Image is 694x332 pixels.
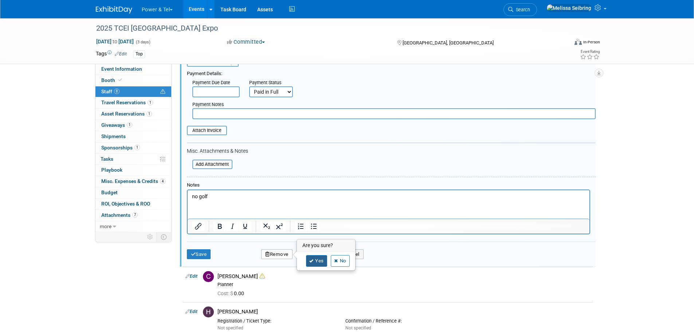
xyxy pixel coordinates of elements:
div: Registration / Ticket Type: [217,318,334,324]
div: Event Rating [580,50,600,54]
a: Attachments7 [95,210,171,221]
div: Top [133,50,145,58]
a: Sponsorships1 [95,142,171,153]
td: Personalize Event Tab Strip [144,232,157,242]
button: Italic [226,221,239,231]
div: Notes [187,182,590,188]
a: Misc. Expenses & Credits4 [95,176,171,187]
span: Not specified [217,325,243,331]
a: No [331,255,350,267]
span: Travel Reservations [101,99,153,105]
span: Potential Scheduling Conflict -- at least one attendee is tagged in another overlapping event. [160,89,165,95]
div: Confirmation / Reference #: [345,318,462,324]
a: Asset Reservations1 [95,109,171,120]
span: 4 [160,179,165,184]
a: Staff8 [95,86,171,97]
span: Asset Reservations [101,111,152,117]
span: (3 days) [135,40,150,44]
div: [PERSON_NAME] [217,308,590,315]
button: Remove [261,249,293,259]
button: Subscript [260,221,273,231]
span: Search [513,7,530,12]
img: ExhibitDay [96,6,132,13]
img: Format-Inperson.png [575,39,582,45]
h3: Are you sure? [297,240,355,251]
span: more [100,223,111,229]
div: Event Format [525,38,600,49]
div: Misc. Attachments & Notes [187,148,596,155]
a: Search [503,3,537,16]
img: H.jpg [203,306,214,317]
button: Insert/edit link [192,221,204,231]
div: 2025 TCEI [GEOGRAPHIC_DATA] Expo [94,22,557,35]
span: Attachments [101,212,138,218]
a: Travel Reservations1 [95,97,171,108]
td: Tags [96,50,127,58]
span: 7 [132,212,138,218]
button: Underline [239,221,251,231]
a: Edit [115,51,127,56]
span: 0.00 [217,290,247,296]
button: Save [187,249,211,259]
span: 1 [134,145,140,150]
div: Planner [217,282,590,288]
div: In-Person [583,39,600,45]
span: Cost: $ [217,290,234,296]
i: Double-book Warning! [259,273,265,279]
span: to [111,39,118,44]
div: Payment Status [249,80,298,86]
img: C.jpg [203,271,214,282]
span: ROI, Objectives & ROO [101,201,150,207]
button: Bullet list [307,221,320,231]
i: Booth reservation complete [118,78,122,82]
a: Budget [95,187,171,198]
span: 1 [148,100,153,105]
span: Playbook [101,167,122,173]
button: Bold [213,221,226,231]
a: Tasks [95,154,171,165]
a: Giveaways1 [95,120,171,131]
button: Committed [224,38,268,46]
a: Edit [185,309,197,314]
span: 1 [146,111,152,117]
span: 1 [127,122,132,128]
span: Budget [101,190,118,195]
div: Payment Notes [192,102,596,108]
span: Booth [101,77,123,83]
iframe: Rich Text Area [188,190,589,219]
a: Yes [306,255,327,267]
span: [GEOGRAPHIC_DATA], [GEOGRAPHIC_DATA] [403,40,494,46]
button: Superscript [273,221,286,231]
img: Melissa Seibring [546,4,592,12]
button: Numbered list [295,221,307,231]
a: Playbook [95,165,171,176]
span: Shipments [101,133,126,139]
span: 8 [114,89,119,94]
span: Not specified [345,325,371,331]
a: more [95,221,171,232]
span: [DATE] [DATE] [96,38,134,45]
span: Staff [101,89,119,94]
div: Payment Due Date [192,80,238,86]
a: Event Information [95,64,171,75]
div: [PERSON_NAME] [217,273,590,280]
a: ROI, Objectives & ROO [95,199,171,210]
span: Event Information [101,66,142,72]
span: Tasks [101,156,113,162]
span: Sponsorships [101,145,140,151]
td: Toggle Event Tabs [156,232,171,242]
a: Booth [95,75,171,86]
span: Giveaways [101,122,132,128]
span: Misc. Expenses & Credits [101,178,165,184]
a: Edit [185,274,197,279]
a: Shipments [95,131,171,142]
div: Payment Details: [187,69,596,77]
